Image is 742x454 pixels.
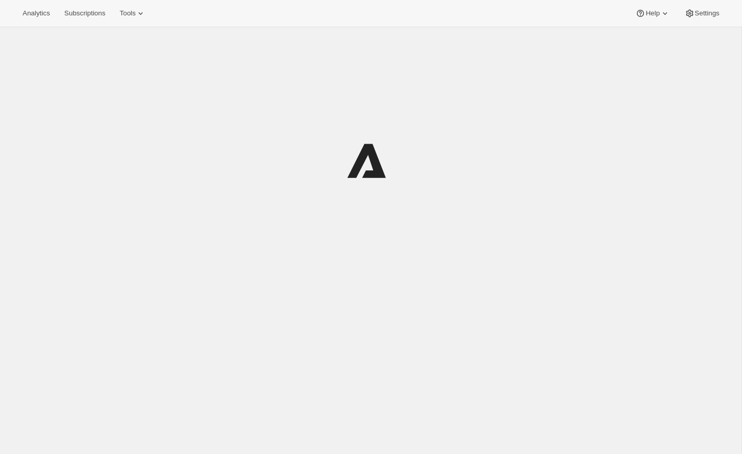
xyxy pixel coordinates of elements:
span: Help [646,9,659,17]
span: Subscriptions [64,9,105,17]
span: Tools [120,9,135,17]
button: Subscriptions [58,6,111,21]
button: Tools [113,6,152,21]
button: Analytics [16,6,56,21]
span: Analytics [23,9,50,17]
span: Settings [695,9,719,17]
button: Settings [678,6,726,21]
button: Help [629,6,676,21]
